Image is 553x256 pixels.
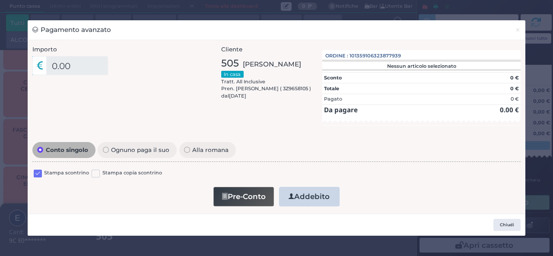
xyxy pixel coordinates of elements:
span: Ordine : [325,52,348,60]
span: [PERSON_NAME] [243,59,301,69]
label: Stampa copia scontrino [102,169,162,177]
strong: Sconto [324,75,342,81]
div: Tratt. All Inclusive Pren. [PERSON_NAME] ( 3Z96S8105 ) dal [221,56,311,100]
div: Pagato [324,95,342,103]
span: Conto singolo [43,147,90,153]
span: Alla romana [190,147,231,153]
strong: Totale [324,85,339,92]
strong: 0 € [510,75,519,81]
button: Chiudi [510,20,525,40]
h3: Pagamento avanzato [32,25,111,35]
label: Stampa scontrino [44,169,89,177]
span: Ognuno paga il suo [109,147,172,153]
input: Es. 30.99 [46,56,108,75]
span: × [515,25,521,35]
strong: 0 € [510,85,519,92]
div: Nessun articolo selezionato [322,63,520,69]
label: Cliente [221,45,242,54]
strong: 0.00 € [500,105,519,114]
div: 0 € [511,95,519,103]
label: Importo [32,45,57,54]
span: [DATE] [229,92,246,100]
button: Pre-Conto [213,187,274,206]
span: 505 [221,56,239,71]
button: Chiudi [493,219,521,231]
strong: Da pagare [324,105,358,114]
small: In casa [221,71,244,78]
button: Addebito [279,187,340,206]
span: 101359106323877939 [350,52,401,60]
